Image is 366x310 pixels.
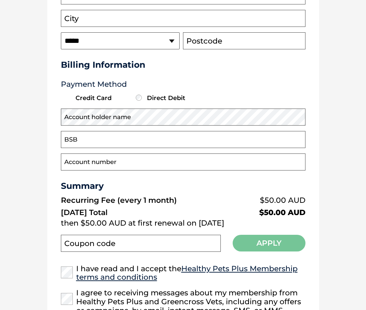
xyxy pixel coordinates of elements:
label: City [64,14,79,23]
input: I have read and I accept theHealthy Pets Plus Membership terms and conditions [61,266,73,278]
label: Coupon code [64,239,115,248]
td: then $50.00 AUD at first renewal on [DATE] [61,217,305,229]
td: [DATE] Total [61,207,235,217]
h3: Summary [61,181,305,191]
label: Postcode [186,37,222,46]
input: I agree to receiving messages about my membership from Healthy Pets Plus and Greencross Vets, inc... [61,293,73,305]
label: Direct Debit [134,94,204,102]
label: Credit Card [63,94,133,102]
label: BSB [64,135,78,144]
label: Account holder name [64,113,131,122]
label: Account number [64,158,116,167]
h3: Billing Information [61,60,305,70]
a: Healthy Pets Plus Membership terms and conditions [76,264,298,282]
td: Recurring Fee (every 1 month) [61,194,235,207]
label: I have read and I accept the [61,264,305,282]
td: $50.00 AUD [234,207,305,217]
td: $50.00 AUD [234,194,305,207]
h3: Payment Method [61,80,305,89]
input: Direct Debit [136,95,142,101]
button: Apply [233,235,305,251]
